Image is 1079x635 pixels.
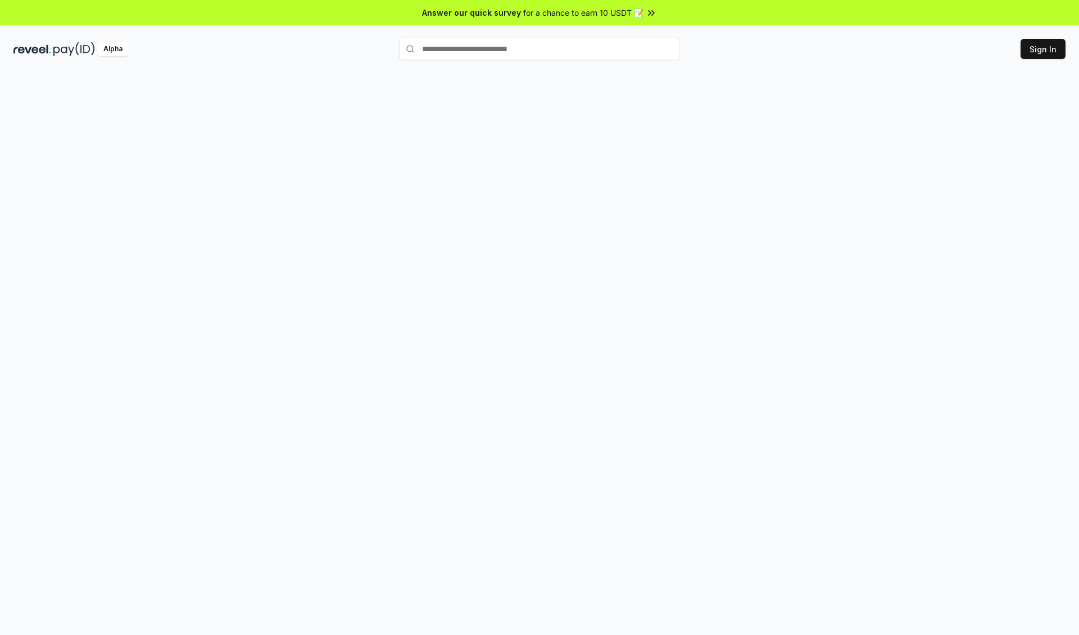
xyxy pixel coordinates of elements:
button: Sign In [1021,39,1066,59]
span: for a chance to earn 10 USDT 📝 [523,7,643,19]
span: Answer our quick survey [422,7,521,19]
div: Alpha [97,42,129,56]
img: pay_id [53,42,95,56]
img: reveel_dark [13,42,51,56]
